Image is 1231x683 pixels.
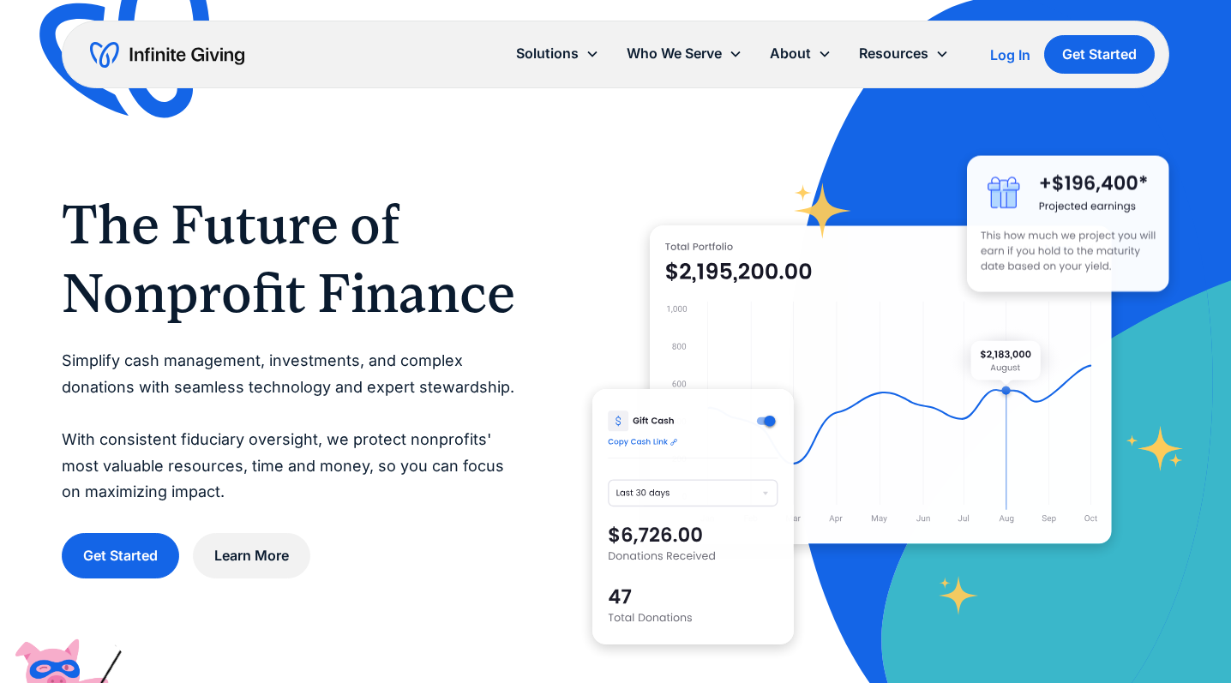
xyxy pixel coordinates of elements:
[193,533,310,578] a: Learn More
[859,42,928,65] div: Resources
[592,389,795,644] img: donation software for nonprofits
[1126,426,1184,471] img: fundraising star
[62,533,179,578] a: Get Started
[756,35,845,72] div: About
[770,42,811,65] div: About
[627,42,722,65] div: Who We Serve
[845,35,963,72] div: Resources
[650,225,1112,544] img: nonprofit donation platform
[990,45,1030,65] a: Log In
[613,35,756,72] div: Who We Serve
[516,42,579,65] div: Solutions
[62,348,524,506] p: Simplify cash management, investments, and complex donations with seamless technology and expert ...
[990,48,1030,62] div: Log In
[90,41,244,69] a: home
[502,35,613,72] div: Solutions
[1044,35,1155,74] a: Get Started
[62,190,524,327] h1: The Future of Nonprofit Finance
